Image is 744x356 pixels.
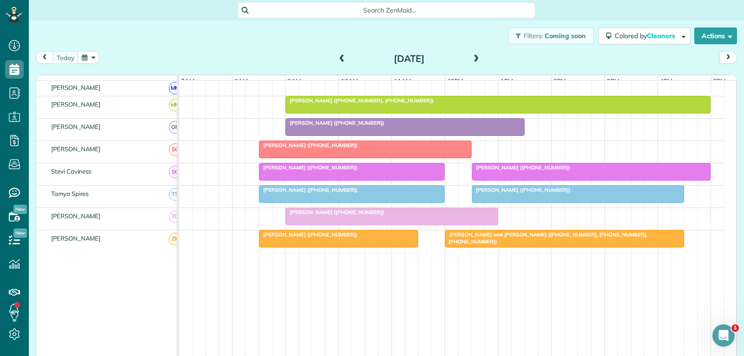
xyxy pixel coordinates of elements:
span: OR [169,121,181,134]
span: Coming soon [545,32,586,40]
span: [PERSON_NAME] ([PHONE_NUMBER]) [285,120,385,126]
span: [PERSON_NAME] ([PHONE_NUMBER]) [259,231,358,238]
span: ZK [169,233,181,245]
span: 9am [286,77,303,85]
span: [PERSON_NAME] and [PERSON_NAME] ([PHONE_NUMBER], [PHONE_NUMBER], [PHONE_NUMBER]) [445,231,647,244]
span: 4pm [658,77,674,85]
span: MM [169,99,181,111]
span: [PERSON_NAME] ([PHONE_NUMBER]) [472,187,571,193]
span: Stevi Caviness [49,168,93,175]
span: [PERSON_NAME] ([PHONE_NUMBER]) [259,142,358,148]
span: [PERSON_NAME] [49,145,103,153]
span: Colored by [615,32,678,40]
span: Filters: [524,32,543,40]
span: 11am [392,77,413,85]
span: [PERSON_NAME] ([PHONE_NUMBER]) [472,164,571,171]
iframe: Intercom live chat [712,324,735,347]
span: New [13,228,27,238]
span: 7am [179,77,196,85]
span: Cleaners [647,32,677,40]
button: Colored byCleaners [598,27,691,44]
span: 5pm [711,77,728,85]
span: 1 [731,324,739,332]
span: 3pm [605,77,621,85]
span: TG [169,210,181,223]
span: 10am [339,77,360,85]
span: [PERSON_NAME] ([PHONE_NUMBER]) [259,164,358,171]
span: [PERSON_NAME] ([PHONE_NUMBER], [PHONE_NUMBER]) [285,97,434,104]
span: TS [169,188,181,201]
button: today [53,51,79,64]
span: [PERSON_NAME] [49,123,103,130]
span: 2pm [551,77,568,85]
span: New [13,205,27,214]
span: 12pm [445,77,465,85]
span: [PERSON_NAME] ([PHONE_NUMBER]) [285,209,385,215]
h2: [DATE] [351,54,467,64]
span: [PERSON_NAME] [49,235,103,242]
span: SC [169,143,181,156]
span: [PERSON_NAME] ([PHONE_NUMBER]) [259,187,358,193]
span: [PERSON_NAME] [49,212,103,220]
button: Actions [694,27,737,44]
span: MM [169,82,181,94]
span: Tamya Spires [49,190,91,197]
span: [PERSON_NAME] [49,101,103,108]
button: prev [36,51,53,64]
span: 8am [232,77,250,85]
span: SC [169,166,181,178]
button: next [719,51,737,64]
span: 1pm [498,77,515,85]
span: [PERSON_NAME] [49,84,103,91]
